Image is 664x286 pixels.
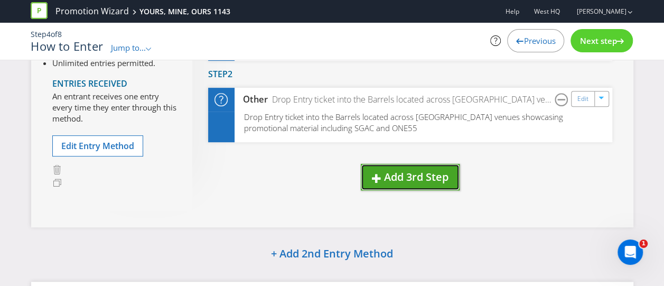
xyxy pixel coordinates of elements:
[384,170,448,184] span: Add 3rd Step
[58,29,62,39] span: 8
[505,7,519,16] a: Help
[361,164,460,191] button: Add 3rd Step
[523,35,555,46] span: Previous
[534,7,559,16] span: West HQ
[52,91,176,125] p: An entrant receives one entry every time they enter through this method.
[271,246,393,261] span: + Add 2nd Entry Method
[52,79,176,89] h4: Entries Received
[579,35,616,46] span: Next step
[61,140,134,152] span: Edit Entry Method
[228,68,232,80] span: 2
[268,94,555,106] div: Drop Entry ticket into the Barrels located across [GEOGRAPHIC_DATA] venues showcasing promotional...
[46,29,51,39] span: 4
[244,112,563,133] span: Drop Entry ticket into the Barrels located across [GEOGRAPHIC_DATA] venues showcasing promotional...
[208,68,228,80] span: Step
[31,40,103,52] h1: How to Enter
[618,239,643,265] iframe: Intercom live chat
[31,29,46,39] span: Step
[51,29,58,39] span: of
[566,7,626,16] a: [PERSON_NAME]
[111,42,146,53] span: Jump to...
[577,93,588,105] a: Edit
[55,5,129,17] a: Promotion Wizard
[52,135,143,157] button: Edit Entry Method
[639,239,648,248] span: 1
[139,6,230,17] div: YOURS, MINE, OURS 1143
[244,243,420,266] button: + Add 2nd Entry Method
[235,94,268,106] div: Other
